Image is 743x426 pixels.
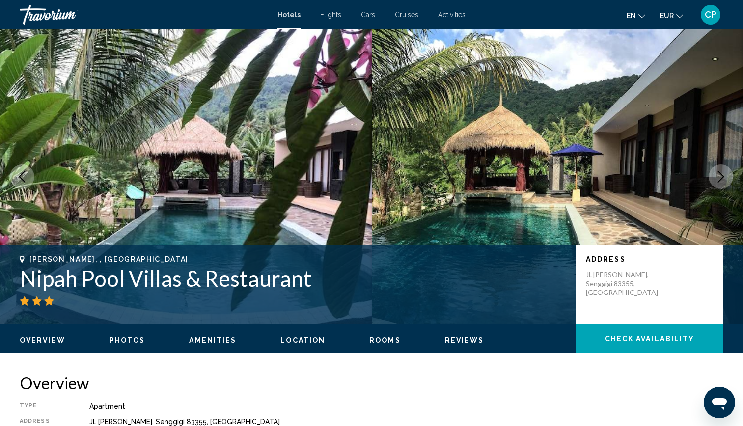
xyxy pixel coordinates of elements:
[277,11,301,19] a: Hotels
[89,402,723,410] div: Apartment
[445,336,484,344] span: Reviews
[369,336,401,345] button: Rooms
[627,8,645,23] button: Change language
[10,164,34,189] button: Previous image
[586,255,714,263] p: Address
[20,418,65,426] div: Address
[280,336,325,344] span: Location
[89,418,723,426] div: Jl. [PERSON_NAME], Senggigi 83355, [GEOGRAPHIC_DATA]
[361,11,375,19] a: Cars
[280,336,325,345] button: Location
[395,11,418,19] a: Cruises
[445,336,484,345] button: Reviews
[20,336,65,345] button: Overview
[705,10,716,20] span: CP
[660,8,683,23] button: Change currency
[20,402,65,410] div: Type
[605,335,695,343] span: Check Availability
[110,336,145,344] span: Photos
[438,11,466,19] a: Activities
[660,12,674,20] span: EUR
[20,5,268,25] a: Travorium
[189,336,236,344] span: Amenities
[586,270,664,297] p: Jl. [PERSON_NAME], Senggigi 83355, [GEOGRAPHIC_DATA]
[320,11,341,19] a: Flights
[20,373,723,393] h2: Overview
[627,12,636,20] span: en
[29,255,189,263] span: [PERSON_NAME], , [GEOGRAPHIC_DATA]
[709,164,733,189] button: Next image
[20,266,566,291] h1: Nipah Pool Villas & Restaurant
[704,387,735,418] iframe: Bouton de lancement de la fenêtre de messagerie
[698,4,723,25] button: User Menu
[576,324,723,353] button: Check Availability
[369,336,401,344] span: Rooms
[110,336,145,345] button: Photos
[20,336,65,344] span: Overview
[189,336,236,345] button: Amenities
